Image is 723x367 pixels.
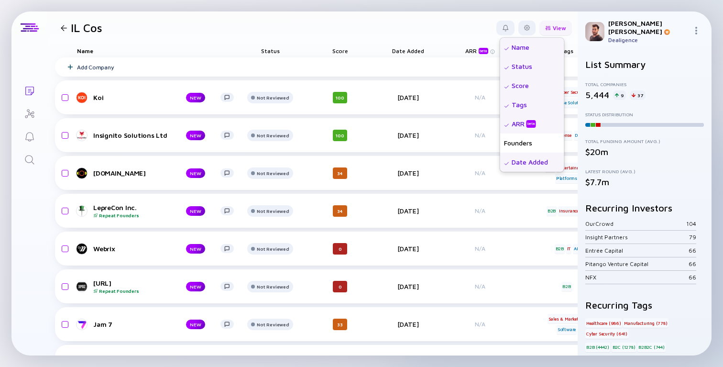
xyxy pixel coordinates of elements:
[381,93,435,101] div: [DATE]
[585,168,704,174] div: Latest Round (Avg.)
[257,246,289,252] div: Not Reviewed
[585,202,704,213] h2: Recurring Investors
[313,44,367,57] div: Score
[93,203,171,218] div: LepreCon Inc.
[555,244,565,254] div: B2B
[637,343,666,352] div: B2B2C (744)
[689,234,696,241] div: 79
[381,245,435,253] div: [DATE]
[557,163,588,172] div: Entertainment
[585,220,686,227] div: OurCrowd
[585,59,704,70] h2: List Summary
[686,220,696,227] div: 104
[500,153,564,172] div: Date Added
[261,47,280,55] span: Status
[77,130,241,141] a: Insignito Solutions LtdNEW
[585,274,689,281] div: NFX
[333,319,347,330] div: 33
[689,274,696,281] div: 66
[623,318,668,328] div: Manufacturing (778)
[333,281,347,292] div: 0
[381,44,435,57] div: Date Added
[333,205,347,217] div: 34
[449,94,511,101] div: N/A
[566,244,572,254] div: IT
[504,84,510,90] img: Selected
[333,92,347,103] div: 100
[77,92,241,103] a: KoiNEW
[585,81,704,87] div: Total Companies
[585,22,604,41] img: Gil Profile Picture
[504,46,510,52] img: Selected
[558,206,580,216] div: Insurance
[77,203,241,218] a: LepreCon Inc.Repeat FoundersNEW
[585,318,622,328] div: Healthcare (986)
[257,284,289,289] div: Not Reviewed
[504,65,510,71] img: Selected
[585,138,704,144] div: Total Funding Amount (Avg.)
[333,243,347,255] div: 0
[555,174,578,183] div: Platforms
[449,169,511,177] div: N/A
[381,131,435,139] div: [DATE]
[93,93,171,101] div: Koi
[585,329,628,339] div: Cyber Security (641)
[612,343,636,352] div: B2C (1278)
[257,322,289,327] div: Not Reviewed
[257,170,289,176] div: Not Reviewed
[449,132,511,139] div: N/A
[585,111,704,117] div: Status Distribution
[512,119,538,129] div: ARR
[689,260,696,267] div: 66
[257,133,289,138] div: Not Reviewed
[608,19,689,35] div: [PERSON_NAME] [PERSON_NAME]
[11,124,47,147] a: Reminders
[449,283,511,290] div: N/A
[504,161,510,167] img: Selected
[333,130,347,141] div: 100
[93,320,171,328] div: Jam 7
[573,244,579,254] div: AI
[500,76,564,95] div: Score
[689,247,696,254] div: 66
[93,131,171,139] div: Insignito Solutions Ltd
[257,95,289,100] div: Not Reviewed
[630,90,646,100] div: 37
[77,279,241,294] a: [URL]Repeat FoundersNEW
[381,320,435,328] div: [DATE]
[381,282,435,290] div: [DATE]
[613,90,626,100] div: 9
[526,120,536,127] div: beta
[539,21,572,35] button: View
[11,147,47,170] a: Search
[547,206,557,216] div: B2B
[333,167,347,179] div: 34
[449,245,511,252] div: N/A
[93,279,171,294] div: [URL]
[557,87,588,97] div: Cyber Security
[608,36,689,44] div: Dealigence
[500,57,564,76] div: Status
[11,78,47,101] a: Lists
[548,314,586,323] div: Sales & Marketing
[500,133,564,153] div: Founders
[93,288,171,294] div: Repeat Founders
[585,260,689,267] div: Pitango Venture Capital
[381,207,435,215] div: [DATE]
[504,122,510,128] img: Selected
[585,147,704,157] div: $20m
[93,245,171,253] div: Webrix
[500,95,564,114] div: Tags
[93,212,171,218] div: Repeat Founders
[449,207,511,214] div: N/A
[71,21,102,34] h1: IL Cos
[585,247,689,254] div: Entrée Capital
[77,319,241,330] a: Jam 7NEW
[692,27,700,34] img: Menu
[557,325,577,334] div: Software
[449,321,511,328] div: N/A
[585,234,689,241] div: Insight Partners
[561,282,571,291] div: B2B
[381,169,435,177] div: [DATE]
